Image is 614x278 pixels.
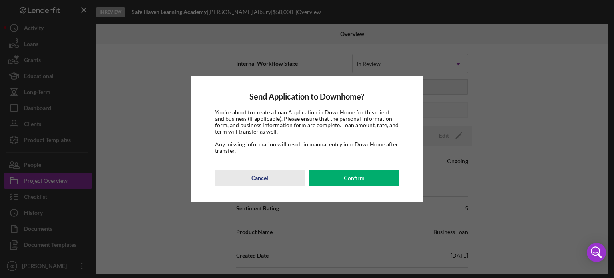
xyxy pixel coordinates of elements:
div: Confirm [344,170,365,186]
div: Open Intercom Messenger [587,243,606,262]
button: Cancel [215,170,305,186]
span: You're about to create a Loan Application in DownHome for this client and business (if applicable... [215,109,399,135]
button: Confirm [309,170,399,186]
h4: Send Application to Downhome? [215,92,399,101]
span: Any missing information will result in manual entry into DownHome after transfer. [215,141,398,154]
div: Cancel [251,170,268,186]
